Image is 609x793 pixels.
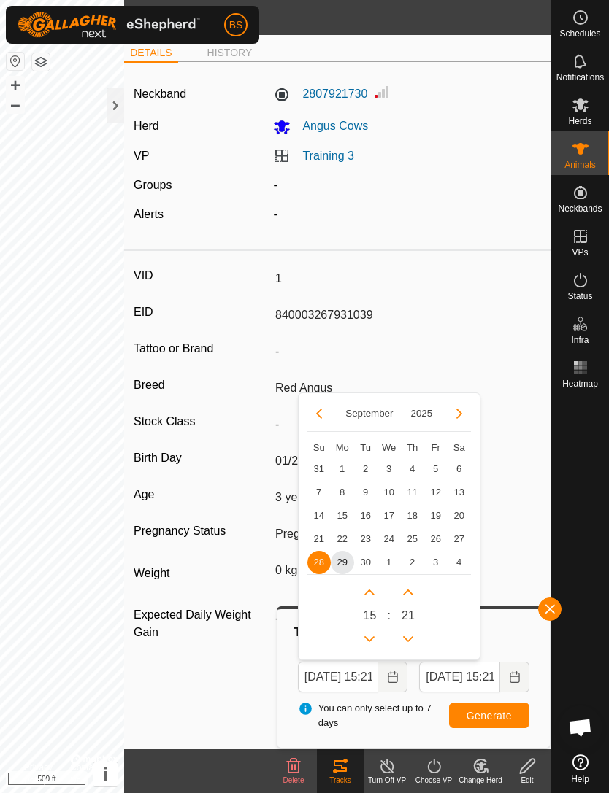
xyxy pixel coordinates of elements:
td: 17 [378,504,401,527]
div: Open chat [559,705,602,749]
span: 21 [402,607,415,624]
button: Choose Date [500,662,529,692]
td: 5 [424,457,448,481]
button: + [7,77,24,94]
td: 27 [448,527,471,551]
div: Tracks [317,775,364,786]
td: 26 [424,527,448,551]
button: Previous Month [307,402,331,425]
p-button: Next Minute [397,581,420,604]
h2: 1 [162,8,551,27]
li: HISTORY [202,45,258,61]
label: Tattoo or Brand [134,339,269,358]
button: Next Month [448,402,471,425]
td: 20 [448,504,471,527]
td: 3 [378,457,401,481]
button: Reset Map [7,53,24,70]
td: 4 [448,551,471,574]
span: Help [571,775,589,784]
label: Breed [134,376,269,395]
span: Th [407,442,418,453]
td: 13 [448,481,471,504]
span: Notifications [556,73,604,82]
span: Fr [432,442,440,453]
td: 14 [307,504,331,527]
div: - [267,206,547,223]
img: Gallagher Logo [18,12,200,38]
td: 7 [307,481,331,504]
label: Groups [134,179,172,191]
td: 11 [401,481,424,504]
span: Neckbands [558,204,602,213]
div: - [267,177,547,194]
div: Change Herd [457,775,504,786]
td: 24 [378,527,401,551]
p-button: Next Hour [358,581,381,604]
td: 2 [401,551,424,574]
span: Su [313,442,325,453]
label: VP [134,150,149,162]
span: You can only select up to 7 days [298,701,449,730]
label: Expected Daily Weight Gain [134,606,269,641]
td: 1 [331,457,354,481]
span: 15 [364,607,377,624]
p-button: Previous Hour [358,627,381,651]
label: Birth Day [134,449,269,468]
td: 31 [307,457,331,481]
td: 1 [378,551,401,574]
span: Infra [571,336,589,344]
td: 23 [354,527,378,551]
span: 9 [354,481,378,504]
span: i [103,765,108,784]
span: 22 [331,527,354,551]
span: Sa [453,442,465,453]
span: 3 [424,551,448,574]
td: 4 [401,457,424,481]
button: – [7,96,24,113]
span: BS [229,18,243,33]
div: Edit [504,775,551,786]
td: 2 [354,457,378,481]
a: Training 3 [302,150,354,162]
span: 18 [401,504,424,527]
td: 10 [378,481,401,504]
a: Help [551,748,609,789]
td: 6 [448,457,471,481]
span: We [382,442,396,453]
td: 19 [424,504,448,527]
button: Choose Year [405,405,438,422]
img: Signal strength [373,83,391,101]
td: 30 [354,551,378,574]
button: Choose Month [340,405,399,422]
td: 16 [354,504,378,527]
td: 21 [307,527,331,551]
span: Angus Cows [291,120,368,132]
td: 28 [307,551,331,574]
button: i [93,762,118,786]
label: Neckband [134,85,186,103]
span: Herds [568,117,591,125]
span: : [387,607,390,624]
span: 29 [331,551,354,574]
label: EID [134,303,269,322]
td: 12 [424,481,448,504]
span: 8 [331,481,354,504]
